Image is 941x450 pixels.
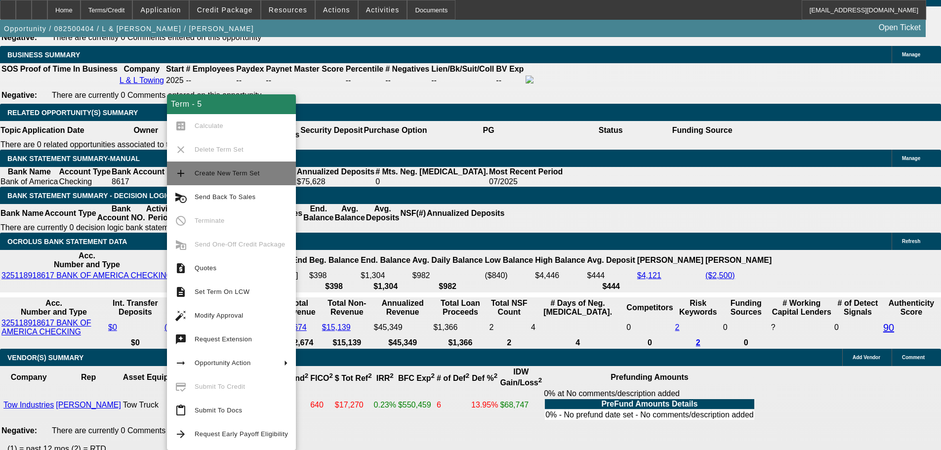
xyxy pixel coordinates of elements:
[374,323,432,332] div: $45,349
[587,251,636,270] th: Avg. Deposit
[534,271,585,281] td: $4,446
[120,76,164,84] a: L & L Towing
[108,298,163,317] th: Int. Transfer Deposits
[97,204,146,223] th: Bank Account NO.
[723,298,770,317] th: Funding Sources
[186,65,234,73] b: # Employees
[500,368,542,387] b: IDW Gain/Loss
[278,298,321,317] th: Total Revenue
[195,335,252,343] span: Request Extension
[360,251,410,270] th: End. Balance
[7,109,138,117] span: RELATED OPPORTUNITY(S) SUMMARY
[626,338,673,348] th: 0
[496,65,524,73] b: BV Exp
[531,318,625,337] td: 4
[433,318,488,337] td: $1,366
[133,0,188,19] button: Application
[360,282,410,291] th: $1,304
[1,64,19,74] th: SOS
[373,298,432,317] th: Annualized Revenue
[236,65,264,73] b: Paydex
[587,282,636,291] th: $444
[853,355,880,360] span: Add Vendor
[484,271,533,281] td: ($840)
[175,333,187,345] mat-icon: try
[696,338,700,347] a: 2
[81,373,96,381] b: Rep
[175,191,187,203] mat-icon: cancel_schedule_send
[834,318,882,337] td: 0
[175,262,187,274] mat-icon: request_quote
[400,204,426,223] th: NSF(#)
[266,76,343,85] div: --
[4,25,254,33] span: Opportunity / 082500404 / L & [PERSON_NAME] / [PERSON_NAME]
[166,65,184,73] b: Start
[195,359,251,367] span: Opportunity Action
[375,167,489,177] th: # Mts. Neg. [MEDICAL_DATA].
[436,389,470,421] td: 6
[437,374,469,382] b: # of Def
[534,251,585,270] th: High Balance
[771,298,833,317] th: # Working Capital Lenders
[111,167,181,177] th: Bank Account NO.
[398,374,435,382] b: BFC Exp
[322,323,351,331] a: $15,139
[902,52,920,57] span: Manage
[303,204,334,223] th: End. Balance
[266,65,343,73] b: Paynet Master Score
[322,338,372,348] th: $15,139
[366,204,400,223] th: Avg. Deposits
[59,177,112,187] td: Checking
[902,239,920,244] span: Refresh
[7,192,171,200] span: Bank Statement Summary - Decision Logic
[197,6,253,14] span: Credit Package
[3,401,54,409] a: Tow Industries
[7,238,127,245] span: OCROLUS BANK STATEMENT DATA
[7,51,80,59] span: BUSINESS SUMMARY
[175,405,187,416] mat-icon: content_paste
[363,121,427,140] th: Purchase Option
[309,271,359,281] td: $398
[426,204,505,223] th: Annualized Deposits
[373,389,397,421] td: 0.23%
[334,204,365,223] th: Avg. Balance
[550,121,672,140] th: Status
[7,155,140,163] span: BANK STATEMENT SUMMARY-MANUAL
[1,426,37,435] b: Negative:
[175,310,187,322] mat-icon: auto_fix_high
[499,389,542,421] td: $68,747
[626,318,673,337] td: 0
[526,76,533,83] img: facebook-icon.png
[427,121,549,140] th: PG
[278,323,307,331] a: $22,674
[335,374,372,382] b: $ Tot Ref
[834,298,882,317] th: # of Detect Signals
[626,298,673,317] th: Competitors
[146,204,175,223] th: Activity Period
[373,338,432,348] th: $45,349
[675,323,680,331] a: 2
[484,251,533,270] th: Low Balance
[300,121,363,140] th: Security Deposit
[883,322,894,333] a: 90
[489,167,563,177] th: Most Recent Period
[11,373,47,381] b: Company
[322,298,372,317] th: Total Non-Revenue
[140,6,181,14] span: Application
[123,65,160,73] b: Company
[195,430,288,438] span: Request Early Payoff Eligibility
[7,354,83,362] span: VENDOR(S) SUMMARY
[902,156,920,161] span: Manage
[471,389,498,421] td: 13.95%
[56,401,121,409] a: [PERSON_NAME]
[108,323,117,331] a: $0
[323,6,350,14] span: Actions
[310,374,333,382] b: FICO
[545,410,754,420] td: 0% - No prefund date set - No comments/description added
[111,177,181,187] td: 8617
[175,357,187,369] mat-icon: arrow_right_alt
[164,338,232,348] th: ($7,831)
[902,355,925,360] span: Comment
[123,373,207,381] b: Asset Equipment Type
[494,372,497,379] sup: 2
